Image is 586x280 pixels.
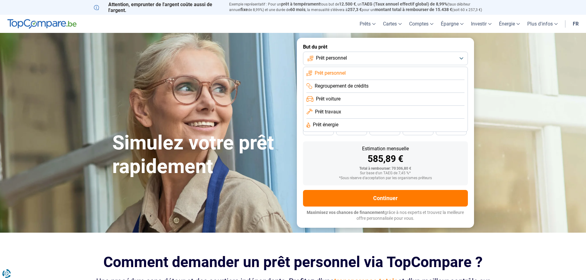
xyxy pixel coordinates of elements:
[345,129,358,132] span: 42 mois
[94,2,222,13] p: Attention, emprunter de l'argent coûte aussi de l'argent.
[467,15,495,33] a: Investir
[524,15,561,33] a: Plus d'infos
[316,55,347,61] span: Prêt personnel
[303,52,468,65] button: Prêt personnel
[229,2,492,13] p: Exemple représentatif : Pour un tous but de , un (taux débiteur annuel de 8,99%) et une durée de ...
[348,7,362,12] span: 257,3 €
[303,44,468,50] label: But du prêt
[94,254,492,270] h2: Comment demander un prêt personnel via TopCompare ?
[303,190,468,207] button: Continuer
[307,210,385,215] span: Maximisez vos chances de financement
[312,129,325,132] span: 48 mois
[339,2,356,6] span: 12.500 €
[444,129,458,132] span: 24 mois
[313,121,338,128] span: Prêt énergie
[375,7,452,12] span: montant total à rembourser de 15.438 €
[303,210,468,222] p: grâce à nos experts et trouvez la meilleure offre personnalisée pour vous.
[308,154,463,164] div: 585,89 €
[290,7,305,12] span: 60 mois
[378,129,392,132] span: 36 mois
[411,129,425,132] span: 30 mois
[379,15,405,33] a: Cartes
[281,2,320,6] span: prêt à tempérament
[495,15,524,33] a: Énergie
[308,146,463,151] div: Estimation mensuelle
[405,15,437,33] a: Comptes
[308,176,463,180] div: *Sous réserve d'acceptation par les organismes prêteurs
[315,83,369,89] span: Regroupement de crédits
[356,15,379,33] a: Prêts
[241,7,248,12] span: fixe
[316,96,341,102] span: Prêt voiture
[7,19,77,29] img: TopCompare
[315,108,341,115] span: Prêt travaux
[112,131,289,179] h1: Simulez votre prêt rapidement
[315,70,346,77] span: Prêt personnel
[362,2,447,6] span: TAEG (Taux annuel effectif global) de 8,99%
[437,15,467,33] a: Épargne
[308,171,463,175] div: Sur base d'un TAEG de 7,45 %*
[308,167,463,171] div: Total à rembourser: 70 306,80 €
[569,15,582,33] a: fr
